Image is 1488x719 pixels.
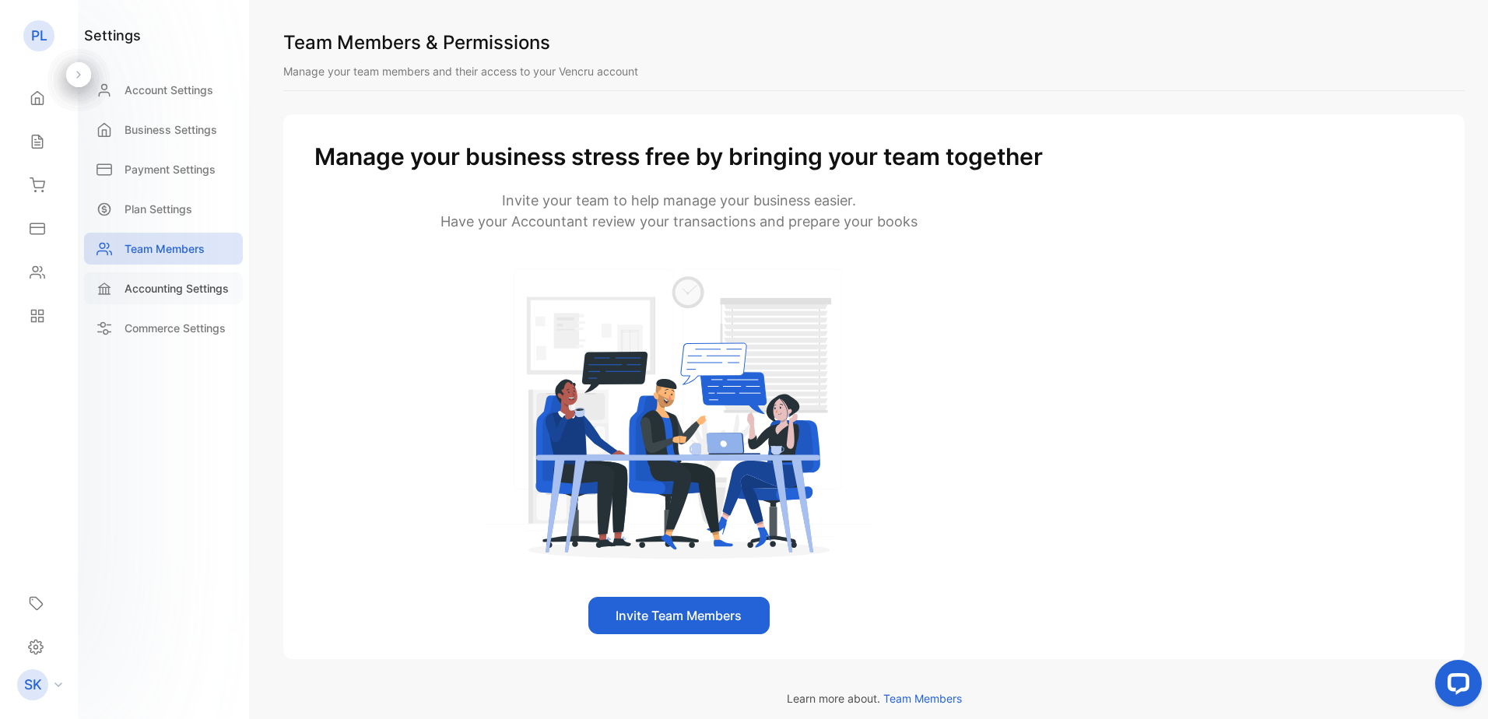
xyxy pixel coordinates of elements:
h1: settings [84,25,141,46]
p: Manage your team members and their access to your Vencru account [283,63,1465,79]
a: Account Settings [84,74,243,106]
a: Accounting Settings [84,272,243,304]
iframe: LiveChat chat widget [1423,654,1488,719]
p: Accounting Settings [125,280,229,296]
img: Icon [484,269,874,559]
p: Invite your team to help manage your business easier. Have your Accountant review your transactio... [314,190,1043,232]
span: Team Members [883,692,962,705]
a: Payment Settings [84,153,243,185]
p: PL [31,26,47,46]
a: Plan Settings [84,193,243,225]
a: Commerce Settings [84,312,243,344]
p: Payment Settings [125,161,216,177]
button: Invite Team Members [588,597,770,634]
p: Commerce Settings [125,320,226,336]
p: Learn more about. [283,690,1465,707]
p: SK [24,675,42,695]
p: Team Members [125,240,205,257]
a: Team Members [84,233,243,265]
p: Account Settings [125,82,213,98]
h1: Manage your business stress free by bringing your team together [314,139,1043,174]
h1: Team Members & Permissions [283,29,1465,57]
a: Business Settings [84,114,243,146]
p: Plan Settings [125,201,192,217]
p: Business Settings [125,121,217,138]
